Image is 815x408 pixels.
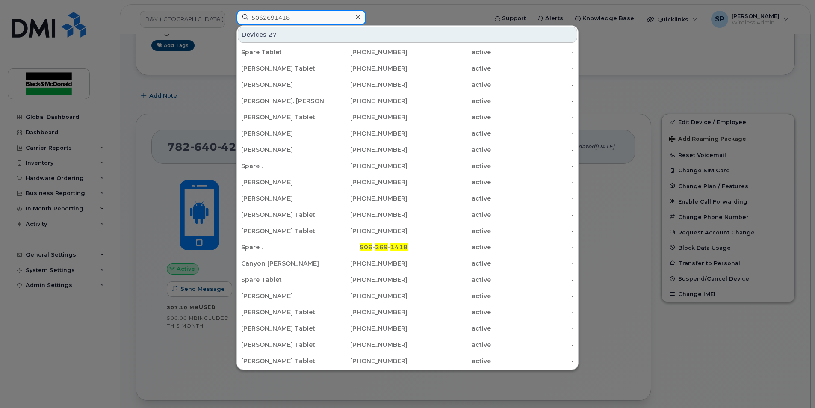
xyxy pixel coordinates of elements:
div: - [491,357,574,365]
div: - [491,48,574,56]
a: Spare Tablet[PHONE_NUMBER]active- [238,272,577,287]
div: - [491,64,574,73]
a: [PERSON_NAME] Tablet[PHONE_NUMBER]active- [238,223,577,239]
div: [PERSON_NAME]. [PERSON_NAME] [241,97,325,105]
div: - [491,97,574,105]
div: active [407,48,491,56]
div: Spare . [241,243,325,251]
div: Spare . [241,162,325,170]
div: [PHONE_NUMBER] [325,292,408,300]
div: [PERSON_NAME] Tablet [241,113,325,121]
div: - [491,292,574,300]
div: - [491,145,574,154]
div: active [407,340,491,349]
div: active [407,129,491,138]
div: [PERSON_NAME] [241,194,325,203]
a: Spare Tablet[PHONE_NUMBER]active- [238,44,577,60]
a: Spare .506-269-1418active- [238,239,577,255]
div: active [407,259,491,268]
div: [PHONE_NUMBER] [325,162,408,170]
a: [PERSON_NAME] Tablet[PHONE_NUMBER]active- [238,321,577,336]
div: active [407,178,491,186]
div: - [491,308,574,316]
div: - [491,243,574,251]
div: [PHONE_NUMBER] [325,80,408,89]
a: [PERSON_NAME][PHONE_NUMBER]active- [238,142,577,157]
div: [PHONE_NUMBER] [325,259,408,268]
div: [PERSON_NAME] [241,145,325,154]
a: [PERSON_NAME] Tablet[PHONE_NUMBER]active- [238,305,577,320]
div: - - [325,243,408,251]
div: active [407,113,491,121]
div: - [491,340,574,349]
span: 269 [375,243,388,251]
div: [PHONE_NUMBER] [325,97,408,105]
div: - [491,113,574,121]
div: active [407,80,491,89]
div: active [407,97,491,105]
div: [PHONE_NUMBER] [325,308,408,316]
a: [PERSON_NAME] Tablet[PHONE_NUMBER]active- [238,61,577,76]
a: [PERSON_NAME][PHONE_NUMBER]active- [238,174,577,190]
div: active [407,227,491,235]
a: [PERSON_NAME] Tablet[PHONE_NUMBER]active- [238,207,577,222]
a: [PERSON_NAME]. [PERSON_NAME][PHONE_NUMBER]active- [238,93,577,109]
div: - [491,194,574,203]
div: [PHONE_NUMBER] [325,178,408,186]
div: Spare Tablet [241,275,325,284]
div: [PHONE_NUMBER] [325,145,408,154]
div: [PERSON_NAME] Tablet [241,64,325,73]
div: [PERSON_NAME] [241,80,325,89]
div: active [407,275,491,284]
div: - [491,275,574,284]
div: active [407,308,491,316]
div: [PERSON_NAME] Tablet [241,340,325,349]
a: [PERSON_NAME][PHONE_NUMBER]active- [238,288,577,304]
div: [PHONE_NUMBER] [325,48,408,56]
div: - [491,178,574,186]
a: [PERSON_NAME][PHONE_NUMBER]active- [238,126,577,141]
span: 506 [360,243,372,251]
input: Find something... [236,10,366,25]
div: - [491,80,574,89]
div: [PERSON_NAME] [241,178,325,186]
div: - [491,259,574,268]
div: Devices [238,27,577,43]
div: active [407,243,491,251]
a: [PERSON_NAME] Tablet[PHONE_NUMBER]active- [238,353,577,369]
div: [PHONE_NUMBER] [325,210,408,219]
div: active [407,324,491,333]
div: [PERSON_NAME] Tablet [241,308,325,316]
div: [PERSON_NAME] Tablet [241,210,325,219]
div: active [407,292,491,300]
div: [PHONE_NUMBER] [325,194,408,203]
div: - [491,324,574,333]
a: [PERSON_NAME] Tablet[PHONE_NUMBER]active- [238,337,577,352]
div: [PHONE_NUMBER] [325,275,408,284]
div: [PHONE_NUMBER] [325,64,408,73]
div: - [491,129,574,138]
div: [PHONE_NUMBER] [325,324,408,333]
div: active [407,194,491,203]
a: [PERSON_NAME][PHONE_NUMBER]active- [238,77,577,92]
div: [PHONE_NUMBER] [325,357,408,365]
div: [PERSON_NAME] Tablet [241,324,325,333]
div: [PHONE_NUMBER] [325,129,408,138]
span: 27 [268,30,277,39]
a: [PERSON_NAME][PHONE_NUMBER]active- [238,191,577,206]
div: Canyon [PERSON_NAME] [241,259,325,268]
a: [PERSON_NAME] Tablet[PHONE_NUMBER]active- [238,109,577,125]
a: Canyon [PERSON_NAME][PHONE_NUMBER]active- [238,256,577,271]
div: [PERSON_NAME] Tablet [241,357,325,365]
div: active [407,145,491,154]
a: Spare .[PHONE_NUMBER]active- [238,158,577,174]
div: [PHONE_NUMBER] [325,113,408,121]
span: 1418 [390,243,407,251]
div: active [407,210,491,219]
div: [PERSON_NAME] [241,292,325,300]
div: active [407,64,491,73]
div: - [491,162,574,170]
div: active [407,162,491,170]
div: Spare Tablet [241,48,325,56]
div: - [491,210,574,219]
